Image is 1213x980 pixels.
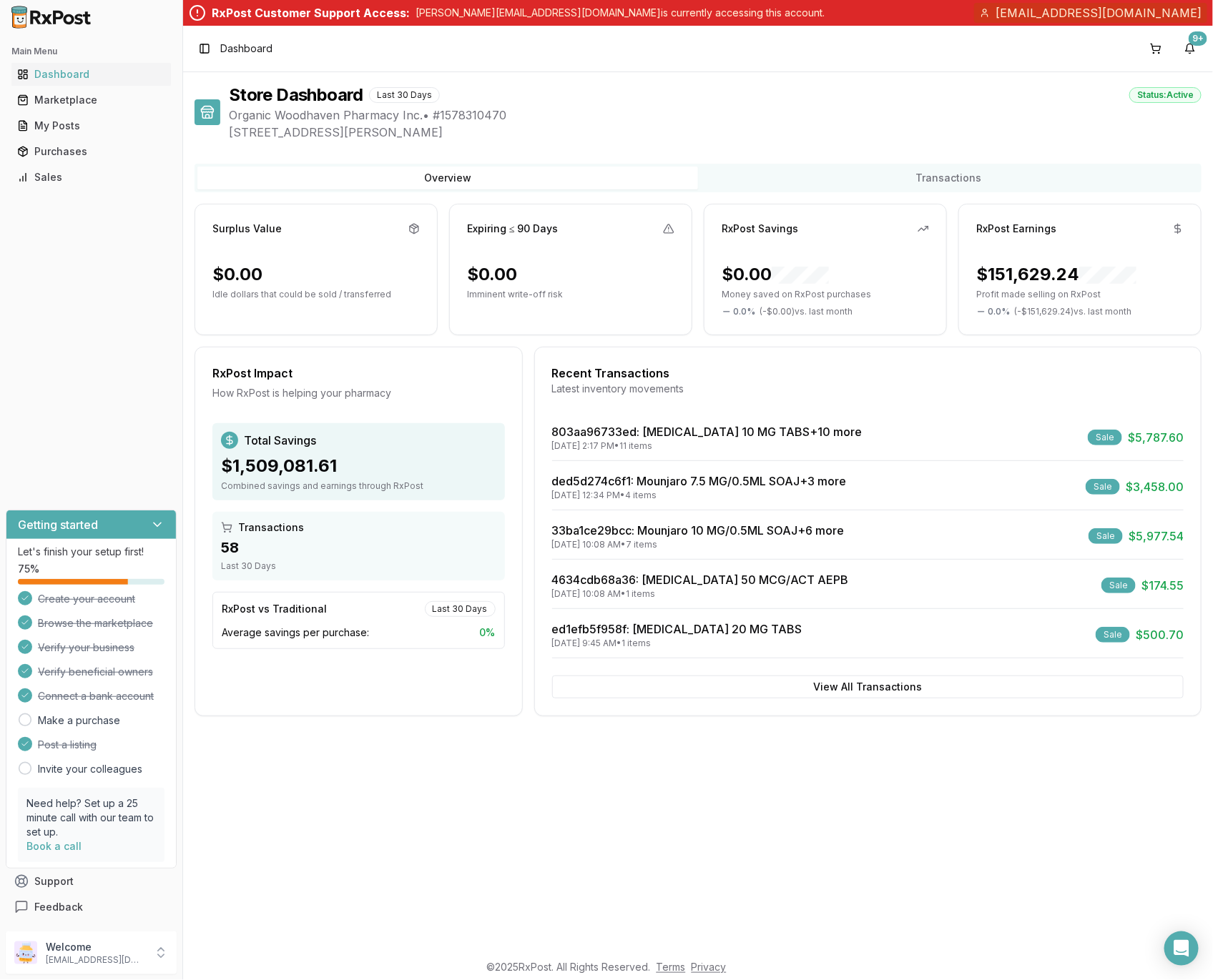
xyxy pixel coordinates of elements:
span: Create your account [38,592,135,606]
span: $5,977.54 [1129,528,1184,545]
p: Need help? Set up a 25 minute call with our team to set up. [26,796,156,839]
div: $0.00 [212,263,262,286]
span: $500.70 [1136,626,1184,643]
div: Status: Active [1129,87,1202,103]
span: Verify your business [38,640,134,655]
div: RxPost Savings [722,222,798,236]
span: Verify beneficial owners [38,665,153,679]
span: $3,458.00 [1126,478,1184,495]
div: $1,509,081.61 [221,455,496,477]
p: Welcome [46,940,145,954]
span: $5,787.60 [1128,429,1184,446]
div: Sale [1088,430,1122,445]
img: User avatar [14,941,37,964]
span: Dashboard [220,41,272,56]
div: Open Intercom Messenger [1164,931,1199,966]
span: Post a listing [38,738,97,752]
span: Feedback [34,900,83,914]
div: Purchases [17,144,165,159]
a: 4634cdb68a36: [MEDICAL_DATA] 50 MCG/ACT AEPB [552,573,849,587]
button: Sales [6,166,177,189]
a: Privacy [692,961,727,973]
a: ded5d274c6f1: Mounjaro 7.5 MG/0.5ML SOAJ+3 more [552,474,847,488]
span: 75 % [18,562,39,576]
div: Last 30 Days [369,87,440,103]
button: My Posts [6,114,177,137]
button: Transactions [698,167,1199,189]
div: Expiring ≤ 90 Days [467,222,559,236]
span: Connect a bank account [38,689,154,703]
a: Terms [657,961,686,973]
a: Dashboard [11,61,171,87]
a: Invite your colleagues [38,762,142,776]
div: $151,629.24 [976,263,1136,286]
div: Marketplace [17,93,165,107]
p: Imminent write-off risk [467,289,674,300]
span: 0.0 % [988,306,1010,317]
button: Dashboard [6,63,177,86]
button: Marketplace [6,89,177,112]
span: [STREET_ADDRESS][PERSON_NAME] [229,124,1202,141]
p: Let's finish your setup first! [18,545,164,559]
div: [DATE] 10:08 AM • 1 items [552,588,849,600]
h1: Store Dashboard [229,84,363,107]
div: Sales [17,170,165,184]
div: Last 30 Days [221,560,496,572]
span: ( - $151,629.24 ) vs. last month [1014,306,1131,317]
span: Organic Woodhaven Pharmacy Inc. • # 1578310470 [229,107,1202,124]
span: $174.55 [1141,577,1184,594]
p: Profit made selling on RxPost [976,289,1184,300]
div: Sale [1086,479,1120,495]
div: $0.00 [722,263,829,286]
div: Recent Transactions [552,365,1184,382]
span: Browse the marketplace [38,616,153,630]
a: Book a call [26,840,82,852]
span: [EMAIL_ADDRESS][DOMAIN_NAME] [996,4,1202,21]
span: Transactions [238,520,304,535]
div: [DATE] 12:34 PM • 4 items [552,490,847,501]
div: Sale [1101,578,1136,593]
p: [PERSON_NAME][EMAIL_ADDRESS][DOMAIN_NAME] is currently accessing this account. [416,6,825,20]
a: 803aa96733ed: [MEDICAL_DATA] 10 MG TABS+10 more [552,425,863,439]
h2: Main Menu [11,46,171,57]
a: 33ba1ce29bcc: Mounjaro 10 MG/0.5ML SOAJ+6 more [552,523,845,538]
a: Sales [11,164,171,190]
span: ( - $0.00 ) vs. last month [760,306,853,317]
button: View All Transactions [552,675,1184,698]
p: Idle dollars that could be sold / transferred [212,289,420,300]
div: RxPost Customer Support Access: [212,4,410,21]
span: Total Savings [244,432,316,449]
div: [DATE] 10:08 AM • 7 items [552,539,845,550]
img: RxPost Logo [6,6,97,29]
button: Purchases [6,140,177,163]
div: Combined savings and earnings through RxPost [221,480,496,492]
p: [EMAIL_ADDRESS][DOMAIN_NAME] [46,954,145,966]
div: My Posts [17,119,165,133]
button: Support [6,868,177,894]
button: Feedback [6,894,177,920]
button: 9+ [1179,37,1202,60]
span: 0 % [480,625,496,640]
div: Sale [1089,528,1123,544]
div: Sale [1096,627,1130,643]
button: Overview [197,167,698,189]
span: Average savings per purchase: [222,625,369,640]
span: 0.0 % [733,306,755,317]
div: How RxPost is helping your pharmacy [212,386,505,400]
a: Marketplace [11,87,171,113]
div: RxPost vs Traditional [222,602,327,616]
div: RxPost Earnings [976,222,1056,236]
div: Last 30 Days [425,601,496,617]
div: Dashboard [17,67,165,81]
div: $0.00 [467,263,517,286]
div: [DATE] 9:45 AM • 1 items [552,638,802,649]
div: [DATE] 2:17 PM • 11 items [552,440,863,452]
nav: breadcrumb [220,41,272,56]
h3: Getting started [18,516,98,533]
a: Make a purchase [38,713,120,728]
div: Latest inventory movements [552,382,1184,396]
div: Surplus Value [212,222,282,236]
a: ed1efb5f958f: [MEDICAL_DATA] 20 MG TABS [552,622,802,636]
div: 58 [221,538,496,558]
a: My Posts [11,113,171,139]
